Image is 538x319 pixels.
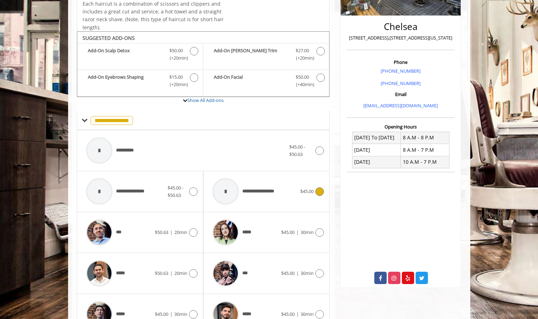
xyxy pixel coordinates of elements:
[207,47,326,64] label: Add-On Beard Trim
[401,132,449,144] td: 8 A.M - 8 P.M
[381,80,421,86] a: [PHONE_NUMBER]
[296,311,299,317] span: |
[169,73,183,81] span: $15.00
[348,92,453,97] h3: Email
[155,229,168,235] span: $50.63
[81,47,199,64] label: Add-On Scalp Detox
[83,35,135,41] b: SUGGESTED ADD-ONS
[81,73,199,90] label: Add-On Eyebrows Shaping
[165,54,186,62] span: (+20min )
[348,34,453,42] p: [STREET_ADDRESS],[STREET_ADDRESS][US_STATE]
[170,270,173,276] span: |
[155,311,168,317] span: $45.00
[292,81,313,88] span: (+40min )
[289,144,305,157] span: $45.00 - $50.63
[296,47,309,54] span: $27.00
[363,102,438,109] a: [EMAIL_ADDRESS][DOMAIN_NAME]
[352,144,401,156] td: [DATE]
[83,0,224,31] span: Each haircut is a combination of scissors and clippers and includes a great cut and service, a ho...
[187,97,224,103] a: Show All Add-ons
[352,156,401,168] td: [DATE]
[174,311,187,317] span: 30min
[296,270,299,276] span: |
[300,188,314,194] span: $45.00
[165,81,186,88] span: (+20min )
[168,185,183,198] span: $45.00 - $50.63
[77,31,330,97] div: The Made Man Haircut Add-onS
[214,47,289,62] b: Add-On [PERSON_NAME] Trim
[292,54,313,62] span: (+20min )
[352,132,401,144] td: [DATE] To [DATE]
[301,270,314,276] span: 30min
[348,60,453,65] h3: Phone
[401,156,449,168] td: 10 A.M - 7 P.M
[346,124,455,129] h3: Opening Hours
[301,229,314,235] span: 30min
[155,270,168,276] span: $50.63
[207,73,326,90] label: Add-On Facial
[281,229,295,235] span: $45.00
[170,311,173,317] span: |
[348,22,453,32] h2: Chelsea
[174,229,187,235] span: 20min
[88,73,162,88] b: Add-On Eyebrows Shaping
[174,270,187,276] span: 20min
[301,311,314,317] span: 30min
[170,229,173,235] span: |
[214,73,289,88] b: Add-On Facial
[296,73,309,81] span: $50.00
[88,47,162,62] b: Add-On Scalp Detox
[281,270,295,276] span: $45.00
[296,229,299,235] span: |
[381,68,421,74] a: [PHONE_NUMBER]
[401,144,449,156] td: 8 A.M - 7 P.M
[281,311,295,317] span: $45.00
[169,47,183,54] span: $50.00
